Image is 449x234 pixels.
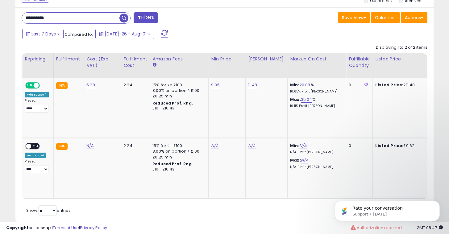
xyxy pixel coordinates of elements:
[290,56,343,62] div: Markup on Cost
[25,92,49,97] div: Win BuyBox *
[152,154,204,160] div: £0.25 min
[290,97,341,108] div: %
[376,45,427,51] div: Displaying 1 to 2 of 2 items
[248,143,256,149] a: N/A
[152,149,204,154] div: 8.00% on portion > £100
[375,143,426,149] div: £9.62
[64,31,93,37] span: Compared to:
[375,82,403,88] b: Listed Price:
[56,143,68,150] small: FBA
[290,82,299,88] b: Min:
[290,96,301,102] b: Max:
[211,82,220,88] a: 9.95
[25,99,49,113] div: Preset:
[371,12,400,23] button: Columns
[299,143,307,149] a: N/A
[211,143,218,149] a: N/A
[80,225,107,231] a: Privacy Policy
[25,159,49,173] div: Preset:
[152,93,204,99] div: £0.25 min
[56,82,68,89] small: FBA
[290,157,301,163] b: Max:
[301,96,312,103] a: 35.04
[290,82,341,94] div: %
[152,161,193,166] b: Reduced Prof. Rng.
[152,56,206,62] div: Amazon Fees
[338,12,370,23] button: Save View
[31,31,56,37] span: Last 7 Days
[31,144,41,149] span: OFF
[299,82,310,88] a: 20.08
[248,56,285,62] div: [PERSON_NAME]
[39,83,49,88] span: OFF
[401,12,427,23] button: Actions
[375,56,429,62] div: Listed Price
[95,29,154,39] button: [DATE]-26 - Aug-01
[290,104,341,108] p: 16.11% Profit [PERSON_NAME]
[86,143,94,149] a: N/A
[152,62,156,68] small: Amazon Fees.
[25,56,51,62] div: Repricing
[349,56,370,69] div: Fulfillable Quantity
[22,29,64,39] button: Last 7 Days
[56,56,81,62] div: Fulfillment
[152,101,193,106] b: Reduced Prof. Rng.
[288,53,346,78] th: The percentage added to the cost of goods (COGS) that forms the calculator for Min & Max prices.
[26,207,71,213] span: Show: entries
[326,188,449,231] iframe: Intercom notifications message
[349,143,368,149] div: 0
[6,225,107,231] div: seller snap | |
[53,225,79,231] a: Terms of Use
[349,82,368,88] div: 0
[6,225,29,231] strong: Copyright
[105,31,147,37] span: [DATE]-26 - Aug-01
[211,56,243,62] div: Min Price
[290,165,341,169] p: N/A Profit [PERSON_NAME]
[134,12,158,23] button: Filters
[123,143,145,149] div: 2.24
[375,143,403,149] b: Listed Price:
[375,82,426,88] div: £11.48
[375,14,394,21] span: Columns
[123,56,147,69] div: Fulfillment Cost
[301,157,308,163] a: N/A
[152,82,204,88] div: 15% for <= £100
[123,82,145,88] div: 2.24
[26,83,34,88] span: ON
[290,89,341,94] p: 10.65% Profit [PERSON_NAME]
[290,150,341,154] p: N/A Profit [PERSON_NAME]
[152,167,204,172] div: £10 - £10.43
[290,143,299,149] b: Min:
[25,153,46,158] div: Amazon AI
[152,143,204,149] div: 15% for <= £100
[152,88,204,93] div: 8.00% on portion > £100
[152,106,204,111] div: £10 - £10.43
[86,56,118,69] div: Cost (Exc. VAT)
[86,82,95,88] a: 5.28
[248,82,257,88] a: 11.48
